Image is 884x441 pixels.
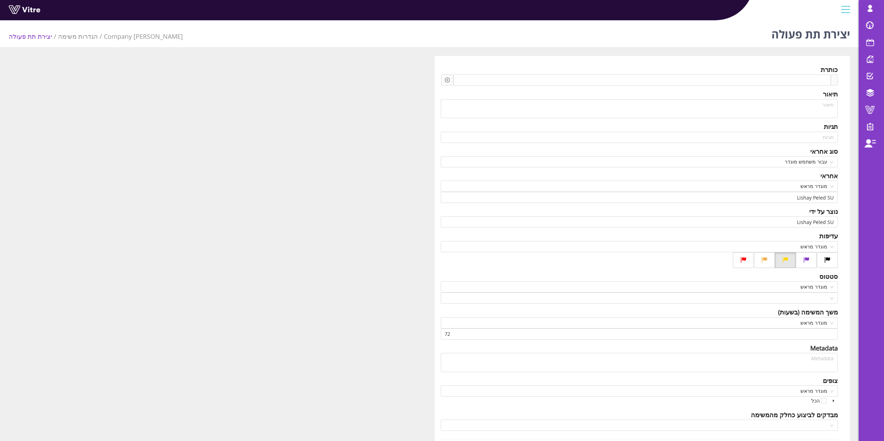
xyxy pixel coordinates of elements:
[809,207,838,216] div: נוצר על ידי
[832,399,835,403] span: caret-down
[819,272,838,281] div: סטטוס
[819,231,838,241] div: עדיפות
[820,171,838,181] div: אחראי
[811,397,820,404] span: הכל
[445,241,834,252] span: מוגדר מראש
[771,17,850,47] h1: יצירת תת פעולה
[821,65,838,74] div: כותרת
[823,89,838,99] div: תיאור
[445,78,450,82] span: plus-circle
[445,157,834,167] span: עבור משתמש מוגדר
[445,282,834,292] span: מוגדר מראש
[58,32,98,41] a: הגדרות משימה
[445,318,834,328] span: מוגדר מראש
[104,32,183,41] a: [PERSON_NAME] Company
[810,397,821,405] span: הכל
[445,386,834,396] span: מוגדר מראש
[751,410,838,420] div: מבדקים לביצוע כחלק מהמשימה
[778,307,838,317] div: משך המשימה (בשעות)
[9,31,58,41] li: יצירת תת פעולה
[823,376,838,385] div: צופים
[445,181,834,191] span: מוגדר מראש
[810,146,838,156] div: סוג אחראי
[810,343,838,353] div: Metadata
[824,122,838,131] div: תגיות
